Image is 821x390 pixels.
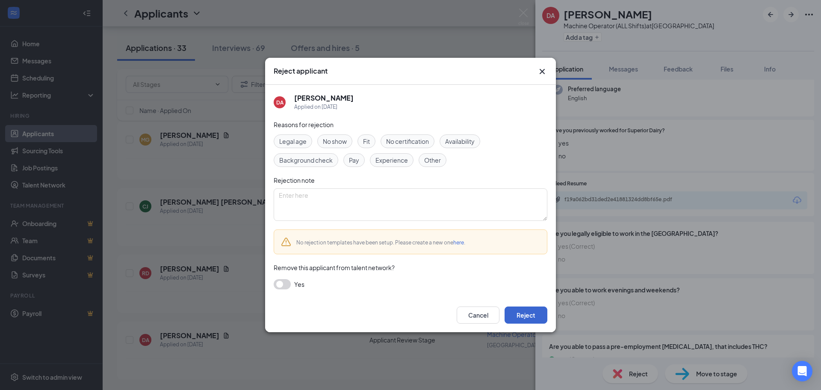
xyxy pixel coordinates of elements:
svg: Warning [281,237,291,247]
span: No certification [386,137,429,146]
button: Close [537,66,547,77]
div: Open Intercom Messenger [792,361,812,381]
button: Reject [505,307,547,324]
div: DA [276,99,284,106]
span: Background check [279,155,333,165]
span: Availability [445,137,475,146]
a: here [453,239,464,246]
div: Applied on [DATE] [294,103,354,111]
span: Remove this applicant from talent network? [274,264,395,271]
span: Other [424,155,441,165]
span: Yes [294,279,304,289]
span: Legal age [279,137,307,146]
span: No show [323,137,347,146]
h5: [PERSON_NAME] [294,93,354,103]
span: Fit [363,137,370,146]
span: Reasons for rejection [274,121,334,128]
span: Experience [375,155,408,165]
span: Rejection note [274,176,315,184]
h3: Reject applicant [274,66,328,76]
svg: Cross [537,66,547,77]
span: No rejection templates have been setup. Please create a new one . [296,239,465,246]
span: Pay [349,155,359,165]
button: Cancel [457,307,499,324]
